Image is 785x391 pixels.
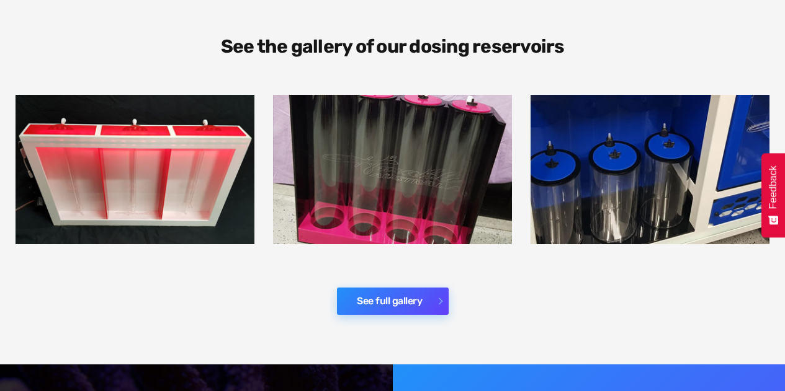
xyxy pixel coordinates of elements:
[768,165,779,209] span: Feedback
[761,153,785,237] button: Feedback - Show survey
[273,95,512,244] img: Dosing 3
[337,288,449,315] a: See full gallery
[16,95,254,244] img: Dosing 4
[531,95,769,244] img: Dosing 2
[154,35,632,58] h3: See the gallery of our dosing reservoirs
